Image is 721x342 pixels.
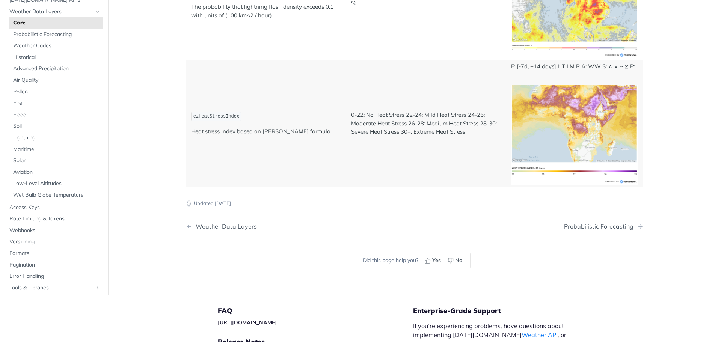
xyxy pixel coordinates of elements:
span: Formats [9,250,101,257]
span: Soil [13,122,101,130]
a: Soil [9,121,103,132]
span: No [455,256,462,264]
span: Advanced Precipitation [13,65,101,72]
span: Tools & Libraries [9,284,93,292]
span: Weather Data Layers [9,8,93,15]
span: Expand image [511,6,638,13]
a: Formats [6,248,103,259]
span: Wet Bulb Globe Temperature [13,191,101,199]
a: Low-Level Altitudes [9,178,103,189]
p: Updated [DATE] [186,200,643,207]
a: Lightning [9,132,103,143]
div: Did this page help you? [359,253,471,268]
span: Pagination [9,261,101,268]
a: Maritime [9,143,103,155]
a: Probabilistic Forecasting [9,29,103,40]
span: Air Quality [13,77,101,84]
span: Expand image [511,131,638,138]
p: F: [-7d, +14 days] I: T I M R A: WW S: ∧ ∨ ~ ⧖ P: - [511,62,638,79]
div: Weather Data Layers [192,223,257,230]
span: Versioning [9,238,101,246]
a: Previous Page: Weather Data Layers [186,223,382,230]
span: Lightning [13,134,101,142]
span: Historical [13,54,101,61]
a: Webhooks [6,225,103,236]
a: Rate Limiting & Tokens [6,213,103,224]
span: Weather Codes [13,42,101,50]
span: Yes [432,256,441,264]
p: Heat stress index based on [PERSON_NAME] formula. [191,127,341,136]
span: Flood [13,111,101,119]
a: Fire [9,98,103,109]
a: Flood [9,109,103,121]
a: Access Keys [6,202,103,213]
a: Versioning [6,236,103,247]
a: Next Page: Probabilistic Forecasting [564,223,643,230]
span: Webhooks [9,227,101,234]
span: Core [13,19,101,27]
button: Hide subpages for Weather Data Layers [95,8,101,14]
p: The probability that lightning flash density exceeds 0.1 with units of (100 km^2 / hour). [191,3,341,20]
div: Probabilistic Forecasting [564,223,637,230]
a: Error Handling [6,271,103,282]
a: Weather Codes [9,40,103,51]
button: Show subpages for Tools & Libraries [95,285,101,291]
a: Wet Bulb Globe Temperature [9,190,103,201]
a: Solar [9,155,103,166]
button: No [445,255,466,266]
nav: Pagination Controls [186,215,643,238]
a: Weather Data LayersHide subpages for Weather Data Layers [6,6,103,17]
button: Yes [422,255,445,266]
a: Weather API [522,331,558,339]
span: Fire [13,99,101,107]
a: Aviation [9,167,103,178]
span: Maritime [13,145,101,153]
a: [URL][DOMAIN_NAME] [218,319,277,326]
span: ezHeatStressIndex [193,114,239,119]
span: Aviation [13,169,101,176]
span: Low-Level Altitudes [13,180,101,187]
a: Core [9,17,103,29]
p: 0-22: No Heat Stress 22-24: Mild Heat Stress 24-26: Moderate Heat Stress 26-28: Medium Heat Stres... [351,111,501,136]
a: Air Quality [9,75,103,86]
a: Tools & LibrariesShow subpages for Tools & Libraries [6,282,103,294]
span: Error Handling [9,273,101,280]
span: Access Keys [9,203,101,211]
a: Pagination [6,259,103,270]
span: Solar [13,157,101,164]
a: Advanced Precipitation [9,63,103,74]
a: Pollen [9,86,103,97]
span: Rate Limiting & Tokens [9,215,101,223]
h5: Enterprise-Grade Support [413,306,589,315]
a: Historical [9,52,103,63]
span: Pollen [13,88,101,95]
h5: FAQ [218,306,413,315]
span: Probabilistic Forecasting [13,31,101,38]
